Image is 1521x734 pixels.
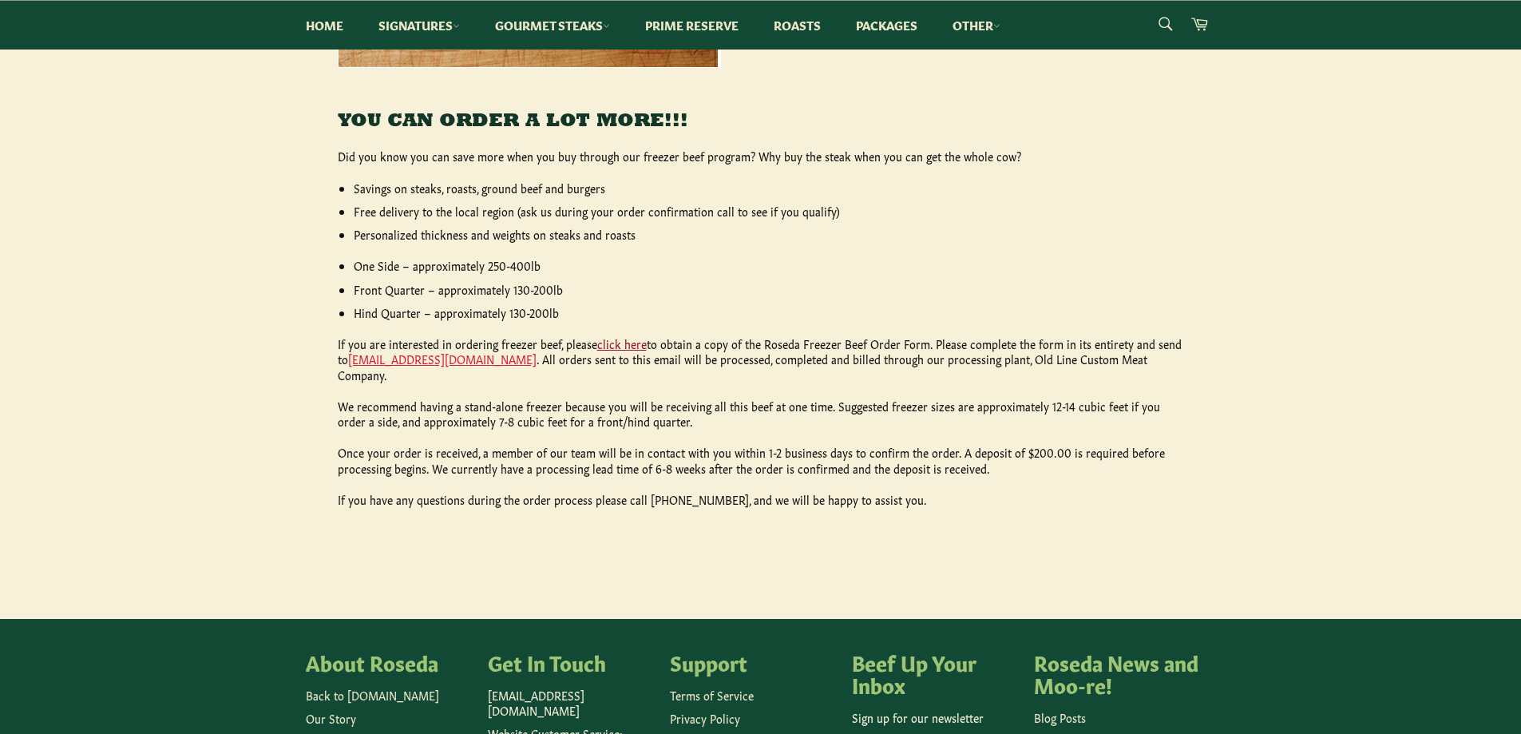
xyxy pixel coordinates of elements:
[338,399,1184,430] p: We recommend having a stand-alone freezer because you will be receiving all this beef at one time...
[354,227,1184,242] li: Personalized thickness and weights on steaks and roasts
[338,336,1184,383] p: If you are interested in ordering freezer beef, please to obtain a copy of the Roseda Freezer Bee...
[758,1,837,50] a: Roasts
[354,204,1184,219] li: Free delivery to the local region (ask us during your order confirmation call to see if you qualify)
[306,651,472,673] h4: About Roseda
[306,710,356,726] a: Our Story
[840,1,933,50] a: Packages
[488,688,654,719] p: [EMAIL_ADDRESS][DOMAIN_NAME]
[354,181,1184,196] li: Savings on steaks, roasts, ground beef and burgers
[1034,709,1086,725] a: Blog Posts
[597,335,647,351] a: click here
[629,1,755,50] a: Prime Reserve
[670,651,836,673] h4: Support
[290,1,359,50] a: Home
[670,687,754,703] a: Terms of Service
[354,282,1184,297] li: Front Quarter – approximately 130-200lb
[338,149,1184,164] p: Did you know you can save more when you buy through our freezer beef program? Why buy the steak w...
[338,109,1184,135] h3: YOU CAN ORDER A LOT MORE!!!
[670,710,740,726] a: Privacy Policy
[306,687,439,703] a: Back to [DOMAIN_NAME]
[937,1,1016,50] a: Other
[1034,651,1200,695] h4: Roseda News and Moo-re!
[354,258,1184,273] li: One Side – approximately 250-400lb
[479,1,626,50] a: Gourmet Steaks
[852,710,1018,725] p: Sign up for our newsletter
[852,651,1018,695] h4: Beef Up Your Inbox
[488,651,654,673] h4: Get In Touch
[338,445,1184,476] p: Once your order is received, a member of our team will be in contact with you within 1-2 business...
[354,305,1184,320] li: Hind Quarter – approximately 130-200lb
[362,1,476,50] a: Signatures
[338,492,1184,507] p: If you have any questions during the order process please call [PHONE_NUMBER], and we will be hap...
[348,351,537,367] a: [EMAIL_ADDRESS][DOMAIN_NAME]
